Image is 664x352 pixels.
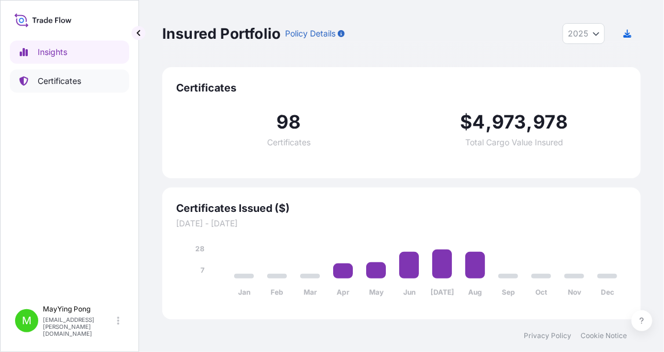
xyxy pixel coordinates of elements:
span: , [527,113,533,131]
a: Insights [10,41,129,64]
tspan: Apr [337,288,350,297]
tspan: [DATE] [430,288,454,297]
tspan: Nov [568,288,582,297]
span: Certificates [267,138,311,146]
p: MayYing Pong [43,305,115,314]
tspan: Sep [502,288,515,297]
tspan: Jan [238,288,250,297]
p: Insights [38,46,67,58]
p: Certificates [38,75,81,87]
tspan: Feb [271,288,284,297]
span: M [22,315,31,327]
tspan: Mar [304,288,317,297]
tspan: Jun [403,288,415,297]
span: [DATE] - [DATE] [176,218,627,229]
tspan: 7 [200,266,205,274]
span: 973 [492,113,527,131]
p: Policy Details [285,28,335,39]
p: Insured Portfolio [162,24,280,43]
span: 4 [473,113,486,131]
p: [EMAIL_ADDRESS][PERSON_NAME][DOMAIN_NAME] [43,316,115,337]
a: Privacy Policy [524,331,571,340]
tspan: Aug [469,288,483,297]
span: Certificates [176,81,627,95]
span: $ [460,113,472,131]
tspan: May [369,288,384,297]
span: Total Cargo Value Insured [465,138,563,146]
span: 2025 [568,28,588,39]
span: , [486,113,492,131]
a: Certificates [10,69,129,93]
button: Year Selector [563,23,605,44]
tspan: Oct [536,288,548,297]
tspan: 28 [195,244,205,253]
span: Certificates Issued ($) [176,201,627,215]
a: Cookie Notice [581,331,627,340]
span: 98 [276,113,301,131]
span: 978 [533,113,568,131]
tspan: Dec [601,288,614,297]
